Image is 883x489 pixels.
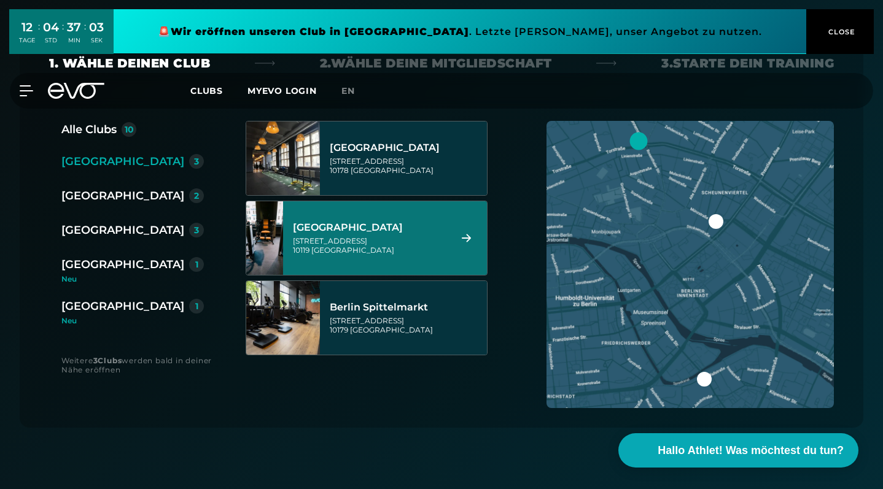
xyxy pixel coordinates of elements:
[194,226,199,234] div: 3
[84,20,86,52] div: :
[61,317,204,325] div: Neu
[61,121,117,138] div: Alle Clubs
[190,85,247,96] a: Clubs
[67,18,81,36] div: 37
[43,18,59,36] div: 04
[194,191,199,200] div: 2
[825,26,855,37] span: CLOSE
[190,85,223,96] span: Clubs
[330,316,483,334] div: [STREET_ADDRESS] 10179 [GEOGRAPHIC_DATA]
[228,201,301,275] img: Berlin Rosenthaler Platz
[61,187,184,204] div: [GEOGRAPHIC_DATA]
[547,121,834,408] img: map
[93,356,98,365] strong: 3
[125,125,134,134] div: 10
[19,36,35,45] div: TAGE
[98,356,122,365] strong: Clubs
[341,84,370,98] a: en
[195,260,198,269] div: 1
[341,85,355,96] span: en
[61,356,221,374] div: Weitere werden bald in deiner Nähe eröffnen
[61,153,184,170] div: [GEOGRAPHIC_DATA]
[62,20,64,52] div: :
[43,36,59,45] div: STD
[293,221,446,234] div: [GEOGRAPHIC_DATA]
[61,256,184,273] div: [GEOGRAPHIC_DATA]
[330,156,483,175] div: [STREET_ADDRESS] 10178 [GEOGRAPHIC_DATA]
[61,298,184,315] div: [GEOGRAPHIC_DATA]
[330,142,483,154] div: [GEOGRAPHIC_DATA]
[195,302,198,310] div: 1
[89,18,104,36] div: 03
[658,442,844,459] span: Hallo Athlet! Was möchtest du tun?
[19,18,35,36] div: 12
[194,157,199,166] div: 3
[61,221,184,239] div: [GEOGRAPHIC_DATA]
[247,85,317,96] a: MYEVO LOGIN
[38,20,40,52] div: :
[246,121,320,195] img: Berlin Alexanderplatz
[246,281,320,355] img: Berlin Spittelmarkt
[293,236,446,255] div: [STREET_ADDRESS] 10119 [GEOGRAPHIC_DATA]
[61,275,214,283] div: Neu
[330,301,483,314] div: Berlin Spittelmarkt
[618,433,858,468] button: Hallo Athlet! Was möchtest du tun?
[67,36,81,45] div: MIN
[806,9,874,54] button: CLOSE
[89,36,104,45] div: SEK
